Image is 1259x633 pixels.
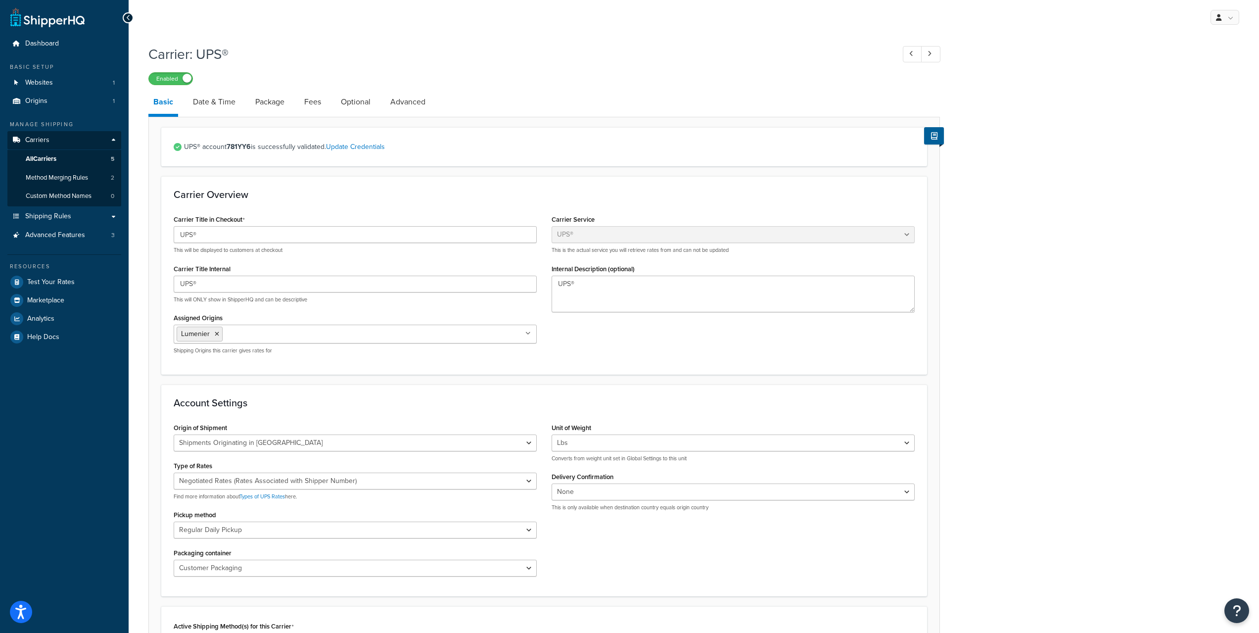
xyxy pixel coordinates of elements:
[7,328,121,346] a: Help Docs
[174,246,537,254] p: This will be displayed to customers at checkout
[7,169,121,187] li: Method Merging Rules
[552,265,635,273] label: Internal Description (optional)
[111,174,114,182] span: 2
[299,90,326,114] a: Fees
[552,216,595,223] label: Carrier Service
[7,226,121,244] li: Advanced Features
[148,90,178,117] a: Basic
[174,462,212,470] label: Type of Rates
[326,142,385,152] a: Update Credentials
[552,455,915,462] p: Converts from weight unit set in Global Settings to this unit
[7,292,121,309] a: Marketplace
[227,142,251,152] strong: 781YY6
[239,492,285,500] a: Types of UPS Rates
[7,74,121,92] a: Websites1
[26,174,88,182] span: Method Merging Rules
[7,131,121,149] a: Carriers
[188,90,240,114] a: Date & Time
[552,246,915,254] p: This is the actual service you will retrieve rates from and can not be updated
[7,150,121,168] a: AllCarriers5
[111,192,114,200] span: 0
[924,127,944,145] button: Show Help Docs
[7,310,121,328] a: Analytics
[25,231,85,240] span: Advanced Features
[7,187,121,205] a: Custom Method Names0
[552,473,613,481] label: Delivery Confirmation
[149,73,192,85] label: Enabled
[27,315,54,323] span: Analytics
[7,131,121,206] li: Carriers
[1224,598,1249,623] button: Open Resource Center
[148,45,885,64] h1: Carrier: UPS®
[7,273,121,291] a: Test Your Rates
[27,296,64,305] span: Marketplace
[174,549,232,557] label: Packaging container
[552,504,915,511] p: This is only available when destination country equals origin country
[921,46,940,62] a: Next Record
[174,347,537,354] p: Shipping Origins this carrier gives rates for
[174,623,294,631] label: Active Shipping Method(s) for this Carrier
[26,155,56,163] span: All Carriers
[25,40,59,48] span: Dashboard
[7,92,121,110] li: Origins
[7,262,121,271] div: Resources
[174,265,231,273] label: Carrier Title Internal
[7,92,121,110] a: Origins1
[113,97,115,105] span: 1
[7,187,121,205] li: Custom Method Names
[7,120,121,129] div: Manage Shipping
[26,192,92,200] span: Custom Method Names
[7,226,121,244] a: Advanced Features3
[7,74,121,92] li: Websites
[111,155,114,163] span: 5
[903,46,922,62] a: Previous Record
[27,333,59,341] span: Help Docs
[174,493,537,500] p: Find more information about here.
[7,169,121,187] a: Method Merging Rules2
[174,397,915,408] h3: Account Settings
[7,207,121,226] a: Shipping Rules
[111,231,115,240] span: 3
[174,314,223,322] label: Assigned Origins
[174,189,915,200] h3: Carrier Overview
[25,97,47,105] span: Origins
[174,296,537,303] p: This will ONLY show in ShipperHQ and can be descriptive
[7,63,121,71] div: Basic Setup
[181,329,210,339] span: Lumenier
[174,511,216,519] label: Pickup method
[336,90,375,114] a: Optional
[184,140,915,154] span: UPS® account is successfully validated.
[552,424,591,432] label: Unit of Weight
[385,90,430,114] a: Advanced
[552,276,915,312] textarea: UPS®
[7,35,121,53] a: Dashboard
[25,212,71,221] span: Shipping Rules
[25,79,53,87] span: Websites
[113,79,115,87] span: 1
[174,216,245,224] label: Carrier Title in Checkout
[27,278,75,287] span: Test Your Rates
[174,424,227,432] label: Origin of Shipment
[25,136,49,145] span: Carriers
[250,90,289,114] a: Package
